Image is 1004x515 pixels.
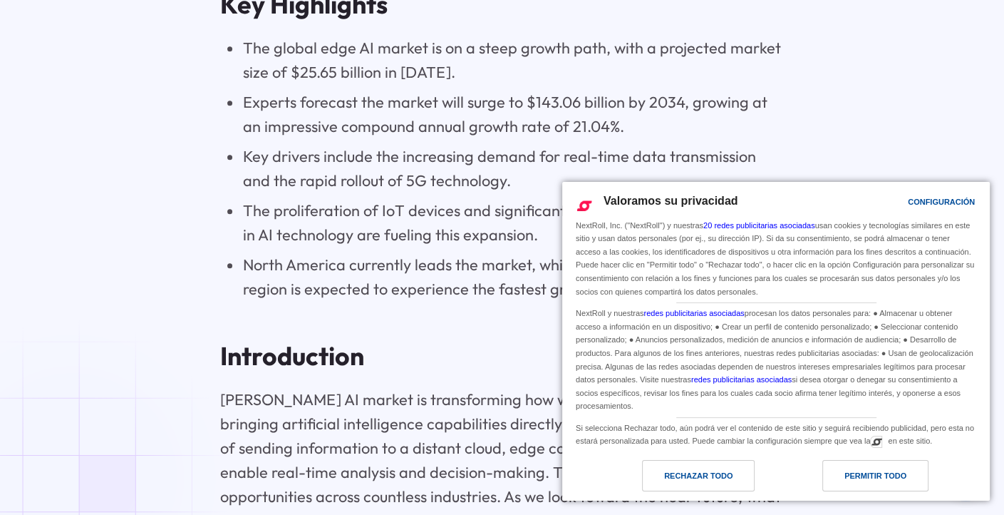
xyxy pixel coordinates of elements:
[703,221,815,230] a: 20 redes publicitarias asociadas
[220,341,784,371] h2: Introduction
[242,253,784,302] li: North America currently leads the market, while the [GEOGRAPHIC_DATA] region is expected to exper...
[242,199,784,248] li: The proliferation of IoT devices and significant technological advancements in AI technology are ...
[242,91,784,139] li: Experts forecast the market will surge to $143.06 billion by 2034, growing at an impressive compo...
[883,190,917,217] a: Configuración
[776,460,981,499] a: Permitir todo
[664,468,733,484] div: Rechazar todo
[908,194,975,210] div: Configuración
[242,36,784,85] li: The global edge AI market is on a steep growth path, with a projected market size of $25.65 billi...
[643,309,744,317] a: redes publicitarias asociadas
[691,375,792,384] a: redes publicitarias asociadas
[573,303,979,414] div: NextRoll y nuestras procesan los datos personales para: ● Almacenar u obtener acceso a informació...
[242,145,784,193] li: Key drivers include the increasing demand for real-time data transmission and the rapid rollout o...
[604,195,738,207] span: Valoramos su privacidad
[571,460,776,499] a: Rechazar todo
[573,418,979,449] div: Si selecciona Rechazar todo, aún podrá ver el contenido de este sitio y seguirá recibiendo public...
[844,468,906,484] div: Permitir todo
[573,218,979,300] div: NextRoll, Inc. ("NextRoll") y nuestras usan cookies y tecnologías similares en este sitio y usan ...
